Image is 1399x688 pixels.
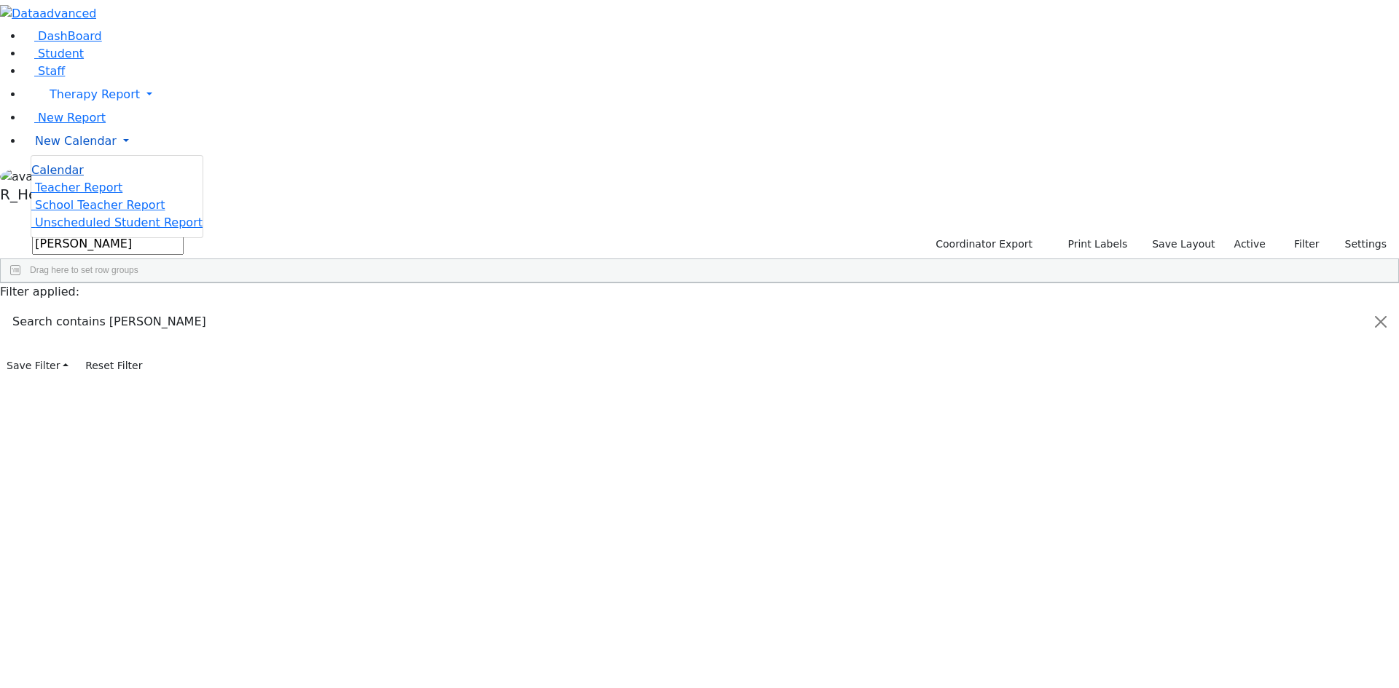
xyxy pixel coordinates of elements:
button: Filter [1275,233,1326,256]
a: Teacher Report [31,181,122,194]
span: Staff [38,64,65,78]
span: Drag here to set row groups [30,265,138,275]
span: New Calendar [35,134,117,148]
button: Coordinator Export [926,233,1039,256]
a: New Calendar [23,127,1399,156]
span: New Report [38,111,106,124]
button: Reset Filter [79,355,149,377]
label: Active [1228,233,1272,256]
a: Staff [23,64,65,78]
button: Print Labels [1051,233,1134,256]
a: DashBoard [23,29,102,43]
a: Unscheduled Student Report [31,216,203,229]
span: School Teacher Report [35,198,165,212]
button: Save Layout [1145,233,1221,256]
button: Close [1363,301,1398,342]
a: Student [23,47,84,60]
input: Search [32,233,184,255]
span: Teacher Report [35,181,122,194]
span: Unscheduled Student Report [35,216,203,229]
span: Therapy Report [50,87,140,101]
span: DashBoard [38,29,102,43]
ul: Therapy Report [31,155,203,238]
a: School Teacher Report [31,198,165,212]
span: Student [38,47,84,60]
button: Settings [1326,233,1393,256]
a: Therapy Report [23,80,1399,109]
span: Calendar [31,163,84,177]
a: New Report [23,111,106,124]
a: Calendar [31,162,84,179]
